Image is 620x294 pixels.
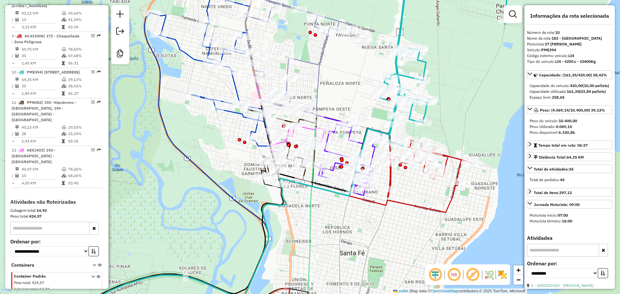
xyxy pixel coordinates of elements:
i: % de utilização do peso [62,78,67,82]
div: Motorista: [527,41,612,47]
h4: Atividades não Roteirizadas [10,199,103,205]
strong: 297,12 [559,190,572,195]
strong: 14,92 [36,208,47,213]
td: 43,66% [68,10,100,16]
button: Ordem crescente [88,246,99,256]
td: 10 [21,172,61,179]
span: 10 - [12,70,80,74]
i: Distância Total [15,167,19,171]
strong: 37 [PERSON_NAME] [545,42,582,46]
span: Ocultar deslocamento [428,267,443,282]
td: 64,35 KM [21,76,61,83]
a: Peso: (4.069,14/10.400,00) 39,13% [527,105,612,114]
div: Número da rota: [527,30,612,35]
strong: (03,84 pallets) [579,89,606,94]
div: Cubagem total: [10,208,103,213]
strong: 420,00 [570,83,583,88]
em: Opções [91,100,95,104]
div: Nome da rota: [527,35,612,41]
img: Exibir/Ocultar setores [497,269,508,280]
i: % de utilização da cubagem [62,132,67,136]
div: Motorista término: [530,218,610,224]
span: : [30,280,31,285]
span: Cubagem total [14,287,37,291]
span: AC431WW [25,34,44,38]
label: Ordenar por: [10,238,103,245]
td: 23,24% [68,131,100,137]
span: Peso do veículo: [530,118,577,123]
td: = [12,60,15,66]
i: Tempo total em rota [62,25,65,29]
td: / [12,83,15,89]
td: 03:09 [68,24,100,30]
strong: 45 [560,177,564,182]
strong: (10,00 pallets) [583,83,609,88]
i: % de utilização do peso [62,47,67,51]
i: Total de Atividades [15,84,19,88]
span: Peso total [14,280,30,285]
i: % de utilização da cubagem [62,84,67,88]
div: Veículo: [527,47,612,53]
div: Peso Utilizado: [530,124,610,130]
i: % de utilização da cubagem [62,54,67,58]
div: Código externo veículo: [527,53,612,59]
div: Distância Total: [534,154,584,160]
i: % de utilização da cubagem [62,174,67,178]
a: Capacidade: (161,35/420,00) 38,42% [527,70,612,79]
i: Distância Total [15,11,19,15]
td: 28 [21,131,61,137]
label: Ordenar por: [527,260,612,267]
div: Espaço livre: [530,94,610,100]
td: 1,43 KM [21,138,61,144]
img: Fluxo de ruas [484,269,494,280]
td: 35 [21,53,61,59]
span: Tempo total em rota: 06:27 [538,143,588,148]
i: % de utilização do peso [62,125,67,129]
div: Motorista início: [530,212,610,218]
i: % de utilização do peso [62,167,67,171]
span: | 193 - [GEOGRAPHIC_DATA] - [GEOGRAPHIC_DATA] [12,148,56,164]
strong: 07:00 [558,213,568,218]
td: = [12,24,15,30]
i: Total de Atividades [15,132,19,136]
td: 1,84 KM [21,90,61,97]
a: Criar modelo [114,47,127,62]
span: Container Padrão [14,273,84,279]
span: 14,92 [39,287,49,291]
a: Zoom out [513,275,523,285]
i: Distância Total [15,78,19,82]
strong: 258,65 [552,95,564,100]
strong: 35 [569,167,573,171]
a: Zoom in [513,265,523,275]
td: 40,15 KM [21,124,61,131]
td: 06:27 [68,90,100,97]
h4: Atividades [527,235,612,241]
em: Opções [91,34,95,38]
i: Total de Atividades [15,18,19,22]
td: 78,50% [68,46,100,53]
span: 12 - [12,148,56,164]
td: 40,47 KM [21,166,61,172]
span: Ocultar NR [446,267,462,282]
div: Capacidade Utilizada: [530,89,610,94]
div: Tipo do veículo: [527,59,612,64]
strong: 10.400,00 [559,118,577,123]
td: / [12,131,15,137]
em: Rota exportada [97,148,101,152]
div: Peso total: [10,213,103,219]
div: Peso: (4.069,14/10.400,00) 39,13% [527,115,612,138]
strong: 6.330,86 [559,130,575,135]
span: 9 - [12,34,79,44]
td: / [12,172,15,179]
span: PME394 [27,70,42,74]
h4: Informações da rota selecionada [527,13,612,19]
em: Opções [91,70,95,74]
i: Distância Total [15,125,19,129]
strong: 161,35 [567,89,579,94]
a: Jornada Motorista: 09:00 [527,200,612,209]
div: Capacidade do veículo: [530,83,610,89]
i: Tempo total em rota [62,181,65,185]
span: Exibir rótulo [465,267,480,282]
div: Jornada Motorista: 09:00 [534,202,580,208]
td: 68,26% [68,172,100,179]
